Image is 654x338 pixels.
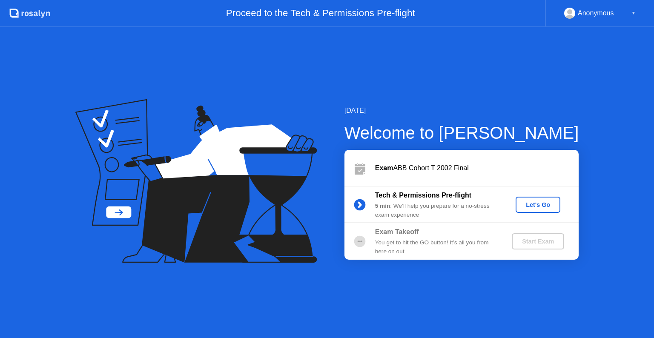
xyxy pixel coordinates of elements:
div: ABB Cohort T 2002 Final [375,163,579,173]
div: You get to hit the GO button! It’s all you from here on out [375,238,498,256]
div: Welcome to [PERSON_NAME] [344,120,579,146]
div: : We’ll help you prepare for a no-stress exam experience [375,202,498,219]
b: Tech & Permissions Pre-flight [375,192,471,199]
b: 5 min [375,203,390,209]
b: Exam Takeoff [375,228,419,235]
b: Exam [375,164,393,172]
div: [DATE] [344,106,579,116]
div: Anonymous [578,8,614,19]
div: ▼ [631,8,636,19]
button: Let's Go [516,197,560,213]
div: Start Exam [515,238,561,245]
div: Let's Go [519,201,557,208]
button: Start Exam [512,233,564,249]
